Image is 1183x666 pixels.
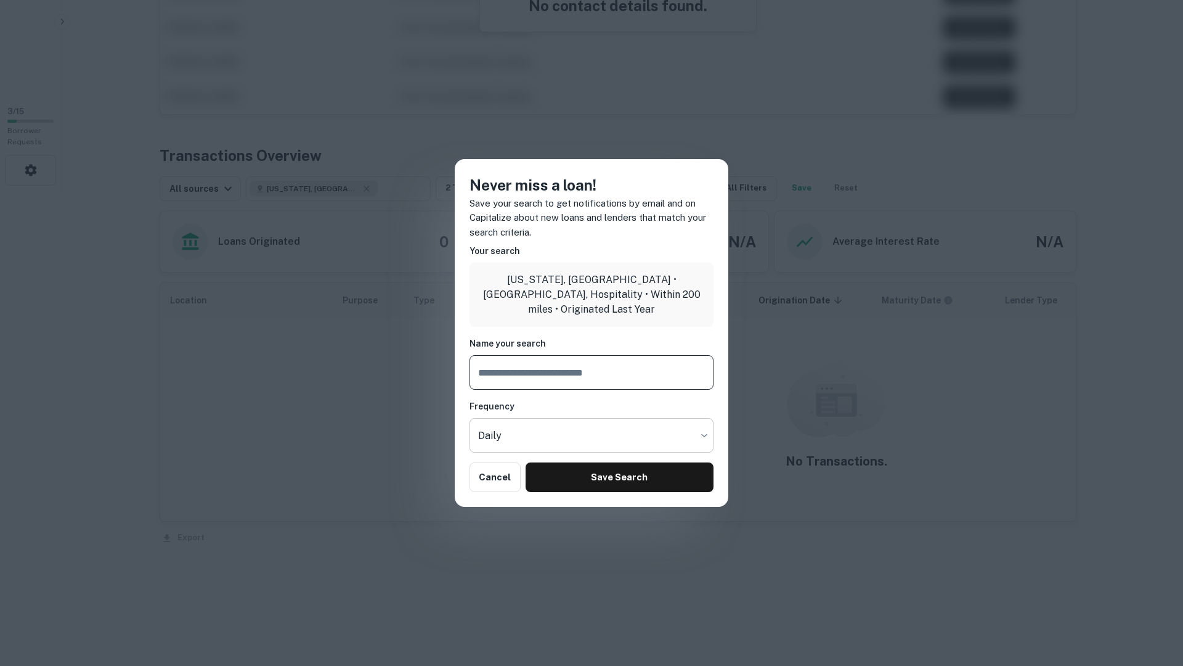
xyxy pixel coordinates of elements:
[1121,528,1183,587] iframe: Chat Widget
[470,337,713,350] h6: Name your search
[470,196,713,240] p: Save your search to get notifications by email and on Capitalize about new loans and lenders that...
[470,174,713,196] h4: Never miss a loan!
[470,462,521,492] button: Cancel
[479,273,704,317] p: [US_STATE], [GEOGRAPHIC_DATA] • [GEOGRAPHIC_DATA], Hospitality • Within 200 miles • Originated La...
[470,418,713,453] div: Without label
[470,400,713,413] h6: Frequency
[526,462,713,492] button: Save Search
[470,244,713,258] h6: Your search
